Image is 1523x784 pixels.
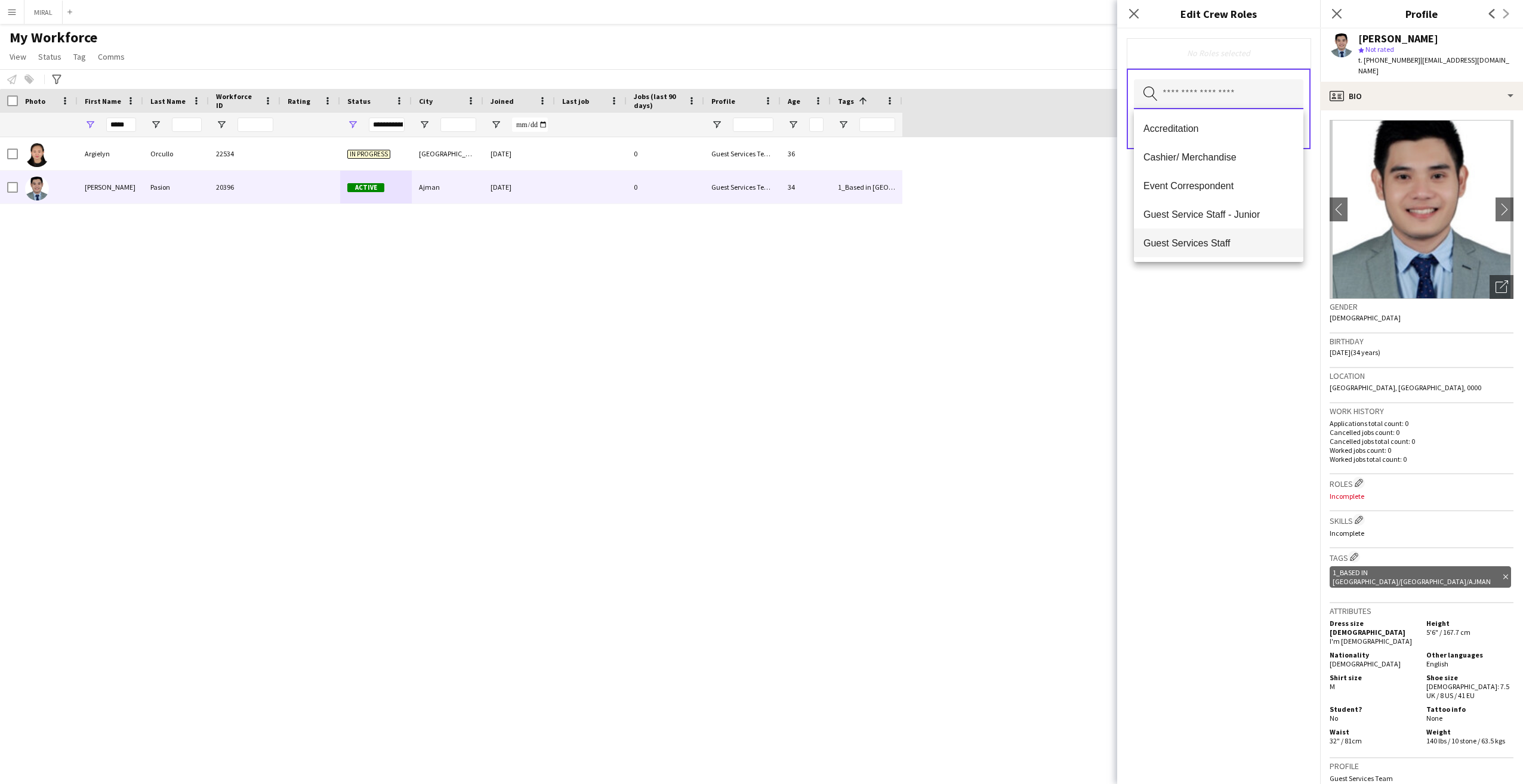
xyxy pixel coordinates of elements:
[85,97,121,106] span: First Name
[711,97,735,106] span: Profile
[1365,45,1394,54] span: Not rated
[1330,120,1513,299] img: Crew avatar or photo
[150,97,186,106] span: Last Name
[1330,492,1513,501] p: Incomplete
[143,171,209,203] div: Pasion
[1330,566,1511,588] div: 1_Based in [GEOGRAPHIC_DATA]/[GEOGRAPHIC_DATA]/Ajman
[288,97,310,106] span: Rating
[347,119,358,130] button: Open Filter Menu
[838,97,854,106] span: Tags
[1426,736,1505,745] span: 140 lbs / 10 stone / 63.5 kgs
[1330,736,1362,745] span: 32" / 81cm
[1143,152,1294,163] span: Cashier/ Merchandise
[1330,673,1417,682] h5: Shirt size
[1330,529,1513,538] p: Incomplete
[859,118,895,132] input: Tags Filter Input
[1358,55,1420,64] span: t. [PHONE_NUMBER]
[5,49,31,64] a: View
[838,119,849,130] button: Open Filter Menu
[627,171,704,203] div: 0
[704,137,781,170] div: Guest Services Team
[78,171,143,203] div: [PERSON_NAME]
[93,49,130,64] a: Comms
[1426,705,1513,714] h5: Tattoo info
[1330,650,1417,659] h5: Nationality
[216,119,227,130] button: Open Filter Menu
[1330,371,1513,381] h3: Location
[1330,446,1513,455] p: Worked jobs count: 0
[1143,209,1294,220] span: Guest Service Staff - Junior
[483,137,555,170] div: [DATE]
[1330,301,1513,312] h3: Gender
[143,137,209,170] div: Orcullo
[24,1,63,24] button: MIRAL
[1330,705,1417,714] h5: Student?
[788,119,799,130] button: Open Filter Menu
[1490,275,1513,299] div: Open photos pop-in
[1330,419,1513,428] p: Applications total count: 0
[1330,348,1380,357] span: [DATE] (34 years)
[781,171,831,203] div: 34
[69,49,91,64] a: Tag
[1426,727,1513,736] h5: Weight
[412,171,483,203] div: Ajman
[1330,619,1417,637] h5: Dress size [DEMOGRAPHIC_DATA]
[627,137,704,170] div: 0
[209,171,280,203] div: 20396
[1330,406,1513,416] h3: Work history
[1143,237,1294,249] span: Guest Services Staff
[1330,637,1412,646] span: I'm [DEMOGRAPHIC_DATA]
[491,97,514,106] span: Joined
[1426,659,1448,668] span: English
[238,118,273,132] input: Workforce ID Filter Input
[1117,6,1320,21] h3: Edit Crew Roles
[1330,437,1513,446] p: Cancelled jobs total count: 0
[1330,551,1513,563] h3: Tags
[1426,628,1470,637] span: 5'6" / 167.7 cm
[1358,55,1509,75] span: | [EMAIL_ADDRESS][DOMAIN_NAME]
[440,118,476,132] input: City Filter Input
[1330,659,1401,668] span: [DEMOGRAPHIC_DATA]
[1330,606,1513,616] h3: Attributes
[1330,727,1417,736] h5: Waist
[172,118,202,132] input: Last Name Filter Input
[25,177,49,200] img: Argie Pasion
[1330,514,1513,526] h3: Skills
[1320,6,1523,21] h3: Profile
[711,119,722,130] button: Open Filter Menu
[78,137,143,170] div: Argielyn
[512,118,548,132] input: Joined Filter Input
[25,97,45,106] span: Photo
[85,119,95,130] button: Open Filter Menu
[1330,428,1513,437] p: Cancelled jobs count: 0
[1330,313,1401,322] span: [DEMOGRAPHIC_DATA]
[562,97,589,106] span: Last job
[419,97,433,106] span: City
[1320,82,1523,110] div: Bio
[98,51,125,62] span: Comms
[831,171,902,203] div: 1_Based in [GEOGRAPHIC_DATA]/[GEOGRAPHIC_DATA]/Ajman
[209,137,280,170] div: 22534
[10,29,97,47] span: My Workforce
[491,119,501,130] button: Open Filter Menu
[1426,619,1513,628] h5: Height
[1426,714,1442,723] span: None
[25,143,49,167] img: Argielyn Orcullo
[809,118,824,132] input: Age Filter Input
[781,137,831,170] div: 36
[106,118,136,132] input: First Name Filter Input
[1143,180,1294,192] span: Event Correspondent
[33,49,66,64] a: Status
[347,183,384,192] span: Active
[1330,682,1335,691] span: M
[1426,673,1513,682] h5: Shoe size
[1330,761,1513,771] h3: Profile
[73,51,86,62] span: Tag
[1143,123,1294,134] span: Accreditation
[704,171,781,203] div: Guest Services Team
[788,97,800,106] span: Age
[50,72,64,87] app-action-btn: Advanced filters
[216,92,259,110] span: Workforce ID
[634,92,683,110] span: Jobs (last 90 days)
[733,118,773,132] input: Profile Filter Input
